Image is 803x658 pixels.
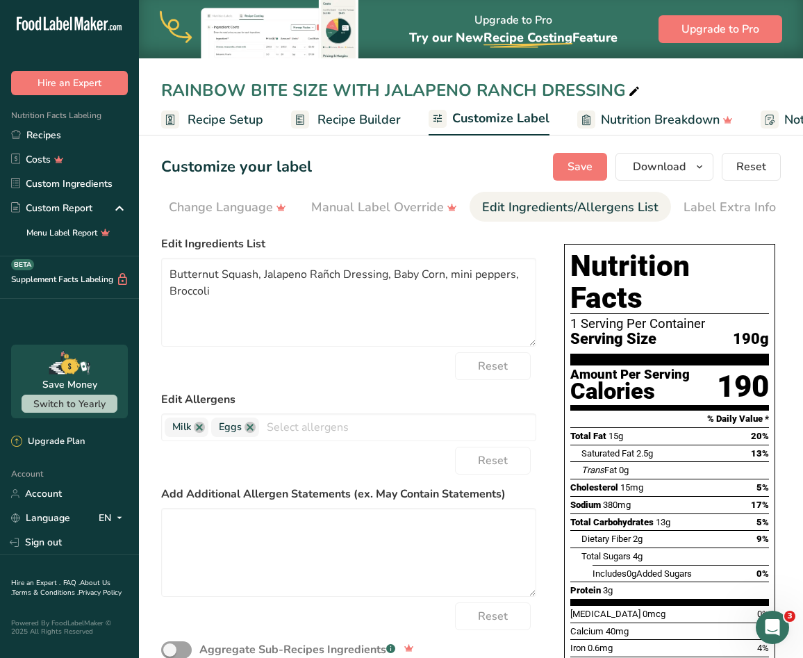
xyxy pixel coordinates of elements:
div: Calories [570,381,690,402]
span: Total Fat [570,431,606,441]
span: 13g [656,517,670,527]
div: 1 Serving Per Container [570,317,769,331]
span: 15mg [620,482,643,493]
label: Add Additional Allergen Statements (ex. May Contain Statements) [161,486,536,502]
span: 5% [756,482,769,493]
div: Manual Label Override [311,198,457,217]
button: Reset [455,602,531,630]
div: BETA [11,259,34,270]
button: Reset [455,447,531,475]
span: Recipe Costing [483,29,572,46]
label: Edit Ingredients List [161,236,536,252]
span: Reset [736,158,766,175]
span: 20% [751,431,769,441]
div: Change Language [169,198,286,217]
button: Reset [455,352,531,380]
span: Reset [478,452,508,469]
span: 0g [619,465,629,475]
span: Nutrition Breakdown [601,110,720,129]
a: Language [11,506,70,530]
div: Custom Report [11,201,92,215]
span: Recipe Builder [317,110,401,129]
span: Sodium [570,500,601,510]
span: 0.6mg [588,643,613,653]
a: FAQ . [63,578,80,588]
span: Saturated Fat [581,448,634,459]
button: Upgrade to Pro [659,15,782,43]
span: 380mg [603,500,631,510]
span: 9% [756,534,769,544]
span: Fat [581,465,617,475]
span: Eggs [219,420,242,435]
span: 5% [756,517,769,527]
div: 190 [717,368,769,405]
span: Includes Added Sugars [593,568,692,579]
div: Amount Per Serving [570,368,690,381]
span: Dietary Fiber [581,534,631,544]
a: Terms & Conditions . [12,588,78,598]
a: Recipe Builder [291,104,401,135]
a: Customize Label [429,103,549,136]
span: 0mcg [643,609,665,619]
div: EN [99,510,128,527]
span: Calcium [570,626,604,636]
span: Recipe Setup [188,110,263,129]
span: Milk [172,420,191,435]
iframe: Intercom live chat [756,611,789,644]
span: 15g [609,431,623,441]
i: Trans [581,465,604,475]
span: [MEDICAL_DATA] [570,609,640,619]
span: 40mg [606,626,629,636]
span: 190g [733,331,769,348]
div: Edit Ingredients/Allergens List [482,198,659,217]
span: Download [633,158,686,175]
span: Iron [570,643,586,653]
span: Switch to Yearly [33,397,106,411]
label: Edit Allergens [161,391,536,408]
a: About Us . [11,578,110,598]
a: Privacy Policy [78,588,122,598]
button: Download [615,153,713,181]
span: 4g [633,551,643,561]
span: Upgrade to Pro [681,21,759,38]
div: Upgrade Plan [11,435,85,449]
span: 0% [757,609,769,619]
span: 3 [784,611,795,622]
span: Total Carbohydrates [570,517,654,527]
h1: Nutrition Facts [570,250,769,314]
span: Serving Size [570,331,656,348]
div: RAINBOW BITE SIZE WITH JALAPENO RANCH DRESSING [161,78,643,103]
span: 0% [756,568,769,579]
a: Hire an Expert . [11,578,60,588]
div: Save Money [42,377,97,392]
span: Reset [478,358,508,375]
span: Reset [478,608,508,625]
span: Try our New Feature [409,29,618,46]
span: 2.5g [636,448,653,459]
span: Cholesterol [570,482,618,493]
span: 0g [627,568,636,579]
button: Reset [722,153,781,181]
h1: Customize your label [161,156,312,179]
span: Save [568,158,593,175]
span: 3g [603,585,613,595]
span: Total Sugars [581,551,631,561]
div: Upgrade to Pro [409,1,618,58]
button: Switch to Yearly [22,395,117,413]
span: 13% [751,448,769,459]
section: % Daily Value * [570,411,769,427]
input: Select allergens [259,416,536,438]
span: 4% [757,643,769,653]
div: Powered By FoodLabelMaker © 2025 All Rights Reserved [11,619,128,636]
button: Hire an Expert [11,71,128,95]
div: Aggregate Sub-Recipes Ingredients [199,641,395,658]
div: Label Extra Info [684,198,776,217]
span: 2g [633,534,643,544]
button: Save [553,153,607,181]
a: Nutrition Breakdown [577,104,733,135]
a: Recipe Setup [161,104,263,135]
span: 17% [751,500,769,510]
span: Protein [570,585,601,595]
span: Customize Label [452,109,549,128]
